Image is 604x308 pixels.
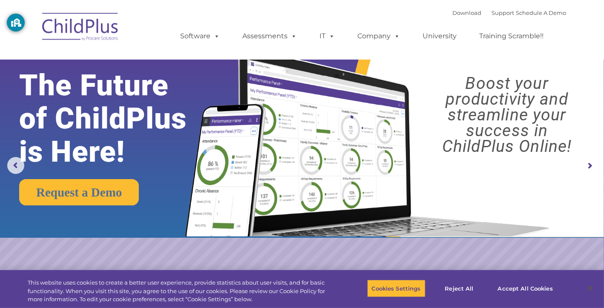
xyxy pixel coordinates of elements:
button: Accept All Cookies [493,279,558,297]
a: Software [172,28,228,45]
div: This website uses cookies to create a better user experience, provide statistics about user visit... [28,279,332,304]
button: Cookies Settings [367,279,426,297]
a: University [414,28,465,45]
span: Last name [118,56,144,63]
font: | [452,9,566,16]
a: Assessments [234,28,305,45]
rs-layer: Boost your productivity and streamline your success in ChildPlus Online! [417,76,597,154]
a: Schedule A Demo [516,9,566,16]
button: GoGuardian Privacy Information [7,14,25,31]
a: IT [311,28,343,45]
button: Reject All [433,279,486,297]
rs-layer: The Future of ChildPlus is Here! [19,69,212,168]
button: Close [581,279,600,298]
span: Phone number [118,91,155,97]
img: ChildPlus by Procare Solutions [38,7,123,49]
a: Training Scramble!! [471,28,552,45]
a: Download [452,9,481,16]
a: Request a Demo [19,179,139,205]
a: Company [349,28,408,45]
a: Support [492,9,514,16]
